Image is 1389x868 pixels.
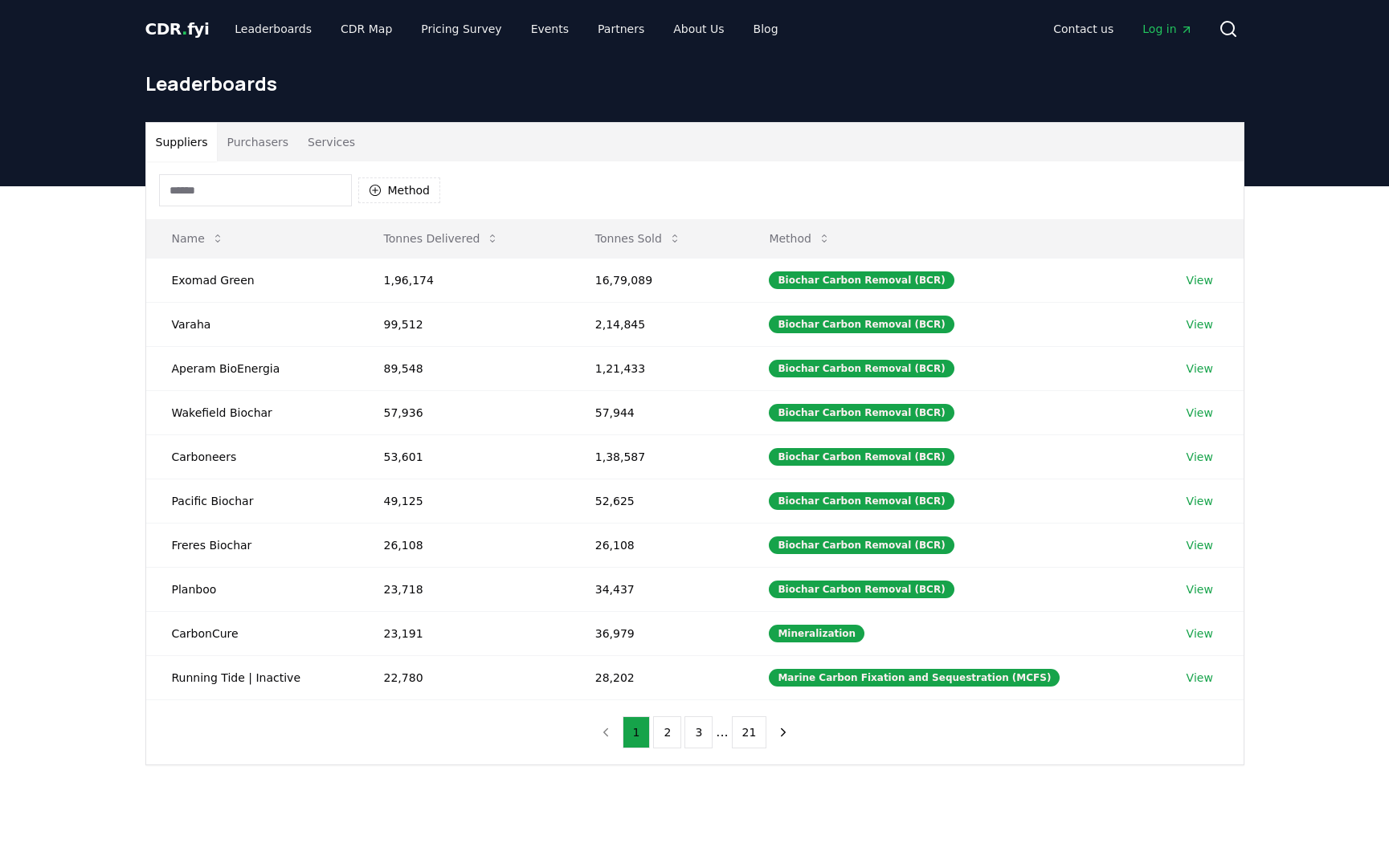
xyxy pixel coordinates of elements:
div: Marine Carbon Fixation and Sequestration (MCFS) [769,669,1060,687]
span: Log in [1142,21,1192,37]
button: 2 [653,716,681,748]
button: 3 [684,716,713,748]
td: 1,21,433 [570,346,744,390]
a: About Us [660,14,737,43]
button: 1 [623,716,651,748]
td: 2,14,845 [570,302,744,346]
span: . [182,19,187,39]
td: Exomad Green [146,258,358,302]
a: CDR Map [328,14,405,43]
button: Tonnes Sold [582,222,694,255]
td: 23,718 [358,567,570,611]
td: 16,79,089 [570,258,744,302]
a: View [1187,449,1213,465]
td: 1,38,587 [570,434,744,479]
td: 1,96,174 [358,258,570,302]
a: Blog [741,14,791,43]
td: Carboneers [146,434,358,479]
div: Biochar Carbon Removal (BCR) [769,360,954,377]
td: 57,944 [570,390,744,434]
button: Services [298,123,365,161]
a: Events [518,14,582,43]
button: Tonnes Delivered [371,222,513,255]
td: 26,108 [358,523,570,567]
div: Biochar Carbon Removal (BCR) [769,448,954,466]
nav: Main [1040,14,1205,43]
a: Log in [1130,14,1205,43]
a: View [1187,581,1213,597]
div: Biochar Carbon Removal (BCR) [769,271,954,289]
td: 57,936 [358,390,570,434]
a: View [1187,272,1213,288]
td: Running Tide | Inactive [146,655,358,699]
td: CarbonCure [146,611,358,655]
a: View [1187,626,1213,642]
div: Biochar Carbon Removal (BCR) [769,581,954,598]
td: 99,512 [358,302,570,346]
td: 28,202 [570,655,744,699]
button: Purchasers [217,123,298,161]
td: 36,979 [570,611,744,655]
button: Suppliers [146,123,218,161]
td: Aperam BioEnergia [146,346,358,390]
td: Planboo [146,567,358,611]
td: 49,125 [358,479,570,523]
td: Pacific Biochar [146,479,358,523]
button: Method [756,222,844,255]
button: Name [159,222,237,255]
a: View [1187,361,1213,377]
div: Biochar Carbon Removal (BCR) [769,316,954,333]
a: Partners [585,14,657,43]
td: 89,548 [358,346,570,390]
a: Pricing Survey [408,14,514,43]
td: 26,108 [570,523,744,567]
div: Biochar Carbon Removal (BCR) [769,536,954,554]
a: Contact us [1040,14,1126,43]
div: Mineralization [769,625,864,642]
span: CDR fyi [145,19,210,39]
td: 52,625 [570,479,744,523]
h1: Leaderboards [145,71,1244,96]
a: View [1187,316,1213,332]
a: View [1187,405,1213,421]
button: next page [770,716,797,748]
td: Freres Biochar [146,523,358,567]
a: View [1187,537,1213,553]
nav: Main [222,14,791,43]
a: CDR.fyi [145,18,210,40]
td: 34,437 [570,567,744,611]
button: Method [358,177,441,203]
td: 53,601 [358,434,570,479]
td: Wakefield Biochar [146,390,358,434]
td: 23,191 [358,611,570,655]
a: Leaderboards [222,14,325,43]
div: Biochar Carbon Removal (BCR) [769,492,954,510]
button: 21 [732,716,767,748]
td: 22,780 [358,655,570,699]
a: View [1187,670,1213,686]
li: ... [716,723,728,742]
td: Varaha [146,302,358,346]
a: View [1187,493,1213,509]
div: Biochar Carbon Removal (BCR) [769,404,954,422]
